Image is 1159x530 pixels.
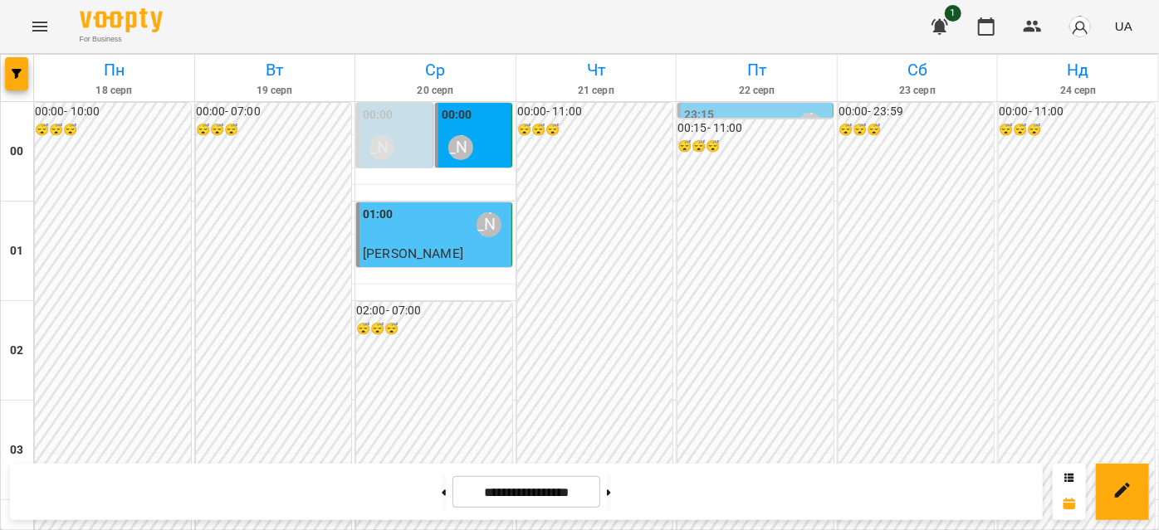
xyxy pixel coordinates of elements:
[356,302,512,320] h6: 02:00 - 07:00
[358,57,513,83] h6: Ср
[80,8,163,32] img: Voopty Logo
[363,246,463,261] span: [PERSON_NAME]
[35,103,191,121] h6: 00:00 - 10:00
[363,264,508,284] p: індивід МА 45 хв
[356,320,512,338] h6: 😴😴😴
[519,57,674,83] h6: Чт
[363,167,429,187] p: 0
[196,121,352,139] h6: 😴😴😴
[10,342,23,360] h6: 02
[1108,11,1139,41] button: UA
[198,83,353,99] h6: 19 серп
[839,103,995,121] h6: 00:00 - 23:59
[1000,83,1156,99] h6: 24 серп
[1069,15,1092,38] img: avatar_s.png
[10,143,23,161] h6: 00
[196,103,352,121] h6: 00:00 - 07:00
[798,113,823,138] div: Венюкова Єлизавета
[999,103,1155,121] h6: 00:00 - 11:00
[10,441,23,459] h6: 03
[198,57,353,83] h6: Вт
[1115,17,1132,35] span: UA
[679,83,834,99] h6: 22 серп
[37,57,192,83] h6: Пн
[369,135,394,160] div: Венюкова Єлизавета
[363,106,394,124] label: 00:00
[679,57,834,83] h6: Пт
[10,242,23,260] h6: 01
[517,121,673,139] h6: 😴😴😴
[684,106,715,124] label: 23:15
[358,83,513,99] h6: 20 серп
[20,7,60,46] button: Menu
[945,5,961,22] span: 1
[448,135,473,160] div: Венюкова Єлизавета
[80,34,163,45] span: For Business
[517,103,673,121] h6: 00:00 - 11:00
[999,121,1155,139] h6: 😴😴😴
[839,121,995,139] h6: 😴😴😴
[840,57,995,83] h6: Сб
[677,119,834,138] h6: 00:15 - 11:00
[519,83,674,99] h6: 21 серп
[35,121,191,139] h6: 😴😴😴
[363,206,394,224] label: 01:00
[840,83,995,99] h6: 23 серп
[37,83,192,99] h6: 18 серп
[477,212,501,237] div: Венюкова Єлизавета
[677,138,834,156] h6: 😴😴😴
[442,106,472,124] label: 00:00
[1000,57,1156,83] h6: Нд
